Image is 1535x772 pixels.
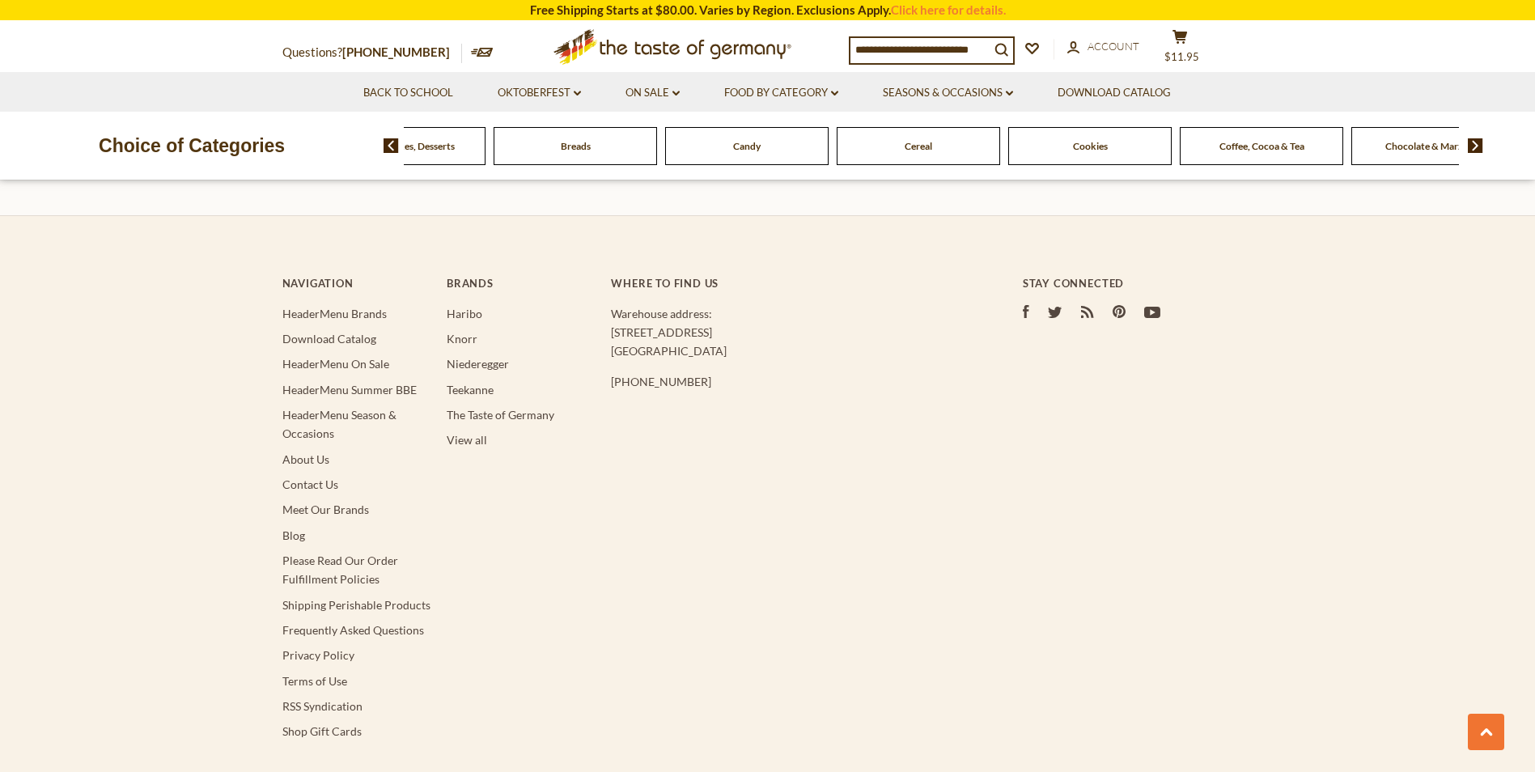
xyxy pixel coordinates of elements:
[282,307,387,320] a: HeaderMenu Brands
[447,383,494,397] a: Teekanne
[342,45,450,59] a: [PHONE_NUMBER]
[282,452,329,466] a: About Us
[447,277,595,290] h4: Brands
[611,304,957,361] p: Warehouse address: [STREET_ADDRESS] [GEOGRAPHIC_DATA]
[1067,38,1139,56] a: Account
[282,503,369,516] a: Meet Our Brands
[1164,50,1199,63] span: $11.95
[282,528,305,542] a: Blog
[447,307,482,320] a: Haribo
[883,84,1013,102] a: Seasons & Occasions
[733,140,761,152] a: Candy
[282,648,354,662] a: Privacy Policy
[905,140,932,152] a: Cereal
[1385,140,1482,152] a: Chocolate & Marzipan
[561,140,591,152] a: Breads
[625,84,680,102] a: On Sale
[363,84,453,102] a: Back to School
[447,357,509,371] a: Niederegger
[282,724,362,738] a: Shop Gift Cards
[282,598,430,612] a: Shipping Perishable Products
[282,699,363,713] a: RSS Syndication
[1073,140,1108,152] a: Cookies
[282,477,338,491] a: Contact Us
[447,332,477,346] a: Knorr
[282,554,398,586] a: Please Read Our Order Fulfillment Policies
[447,408,554,422] a: The Taste of Germany
[1468,138,1483,153] img: next arrow
[282,674,347,688] a: Terms of Use
[282,332,376,346] a: Download Catalog
[724,84,838,102] a: Food By Category
[1058,84,1171,102] a: Download Catalog
[447,433,487,447] a: View all
[282,277,430,290] h4: Navigation
[282,408,396,440] a: HeaderMenu Season & Occasions
[611,372,957,391] p: [PHONE_NUMBER]
[891,2,1006,17] a: Click here for details.
[384,138,399,153] img: previous arrow
[498,84,581,102] a: Oktoberfest
[1088,40,1139,53] span: Account
[282,623,424,637] a: Frequently Asked Questions
[1219,140,1304,152] a: Coffee, Cocoa & Tea
[1023,277,1253,290] h4: Stay Connected
[611,277,957,290] h4: Where to find us
[282,42,462,63] p: Questions?
[282,357,389,371] a: HeaderMenu On Sale
[354,140,455,152] a: Baking, Cakes, Desserts
[282,383,417,397] a: HeaderMenu Summer BBE
[1156,29,1205,70] button: $11.95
